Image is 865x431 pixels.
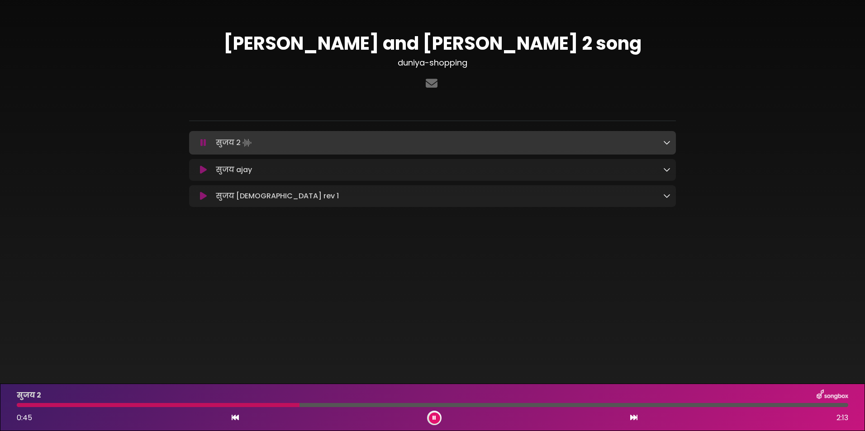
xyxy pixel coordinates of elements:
[189,33,676,54] h1: [PERSON_NAME] and [PERSON_NAME] 2 song
[189,58,676,68] h3: duniya-shopping
[216,191,339,201] p: सुजय [DEMOGRAPHIC_DATA] rev 1
[241,136,253,149] img: waveform4.gif
[216,136,253,149] p: सुजय 2
[216,164,252,175] p: सुजय ajay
